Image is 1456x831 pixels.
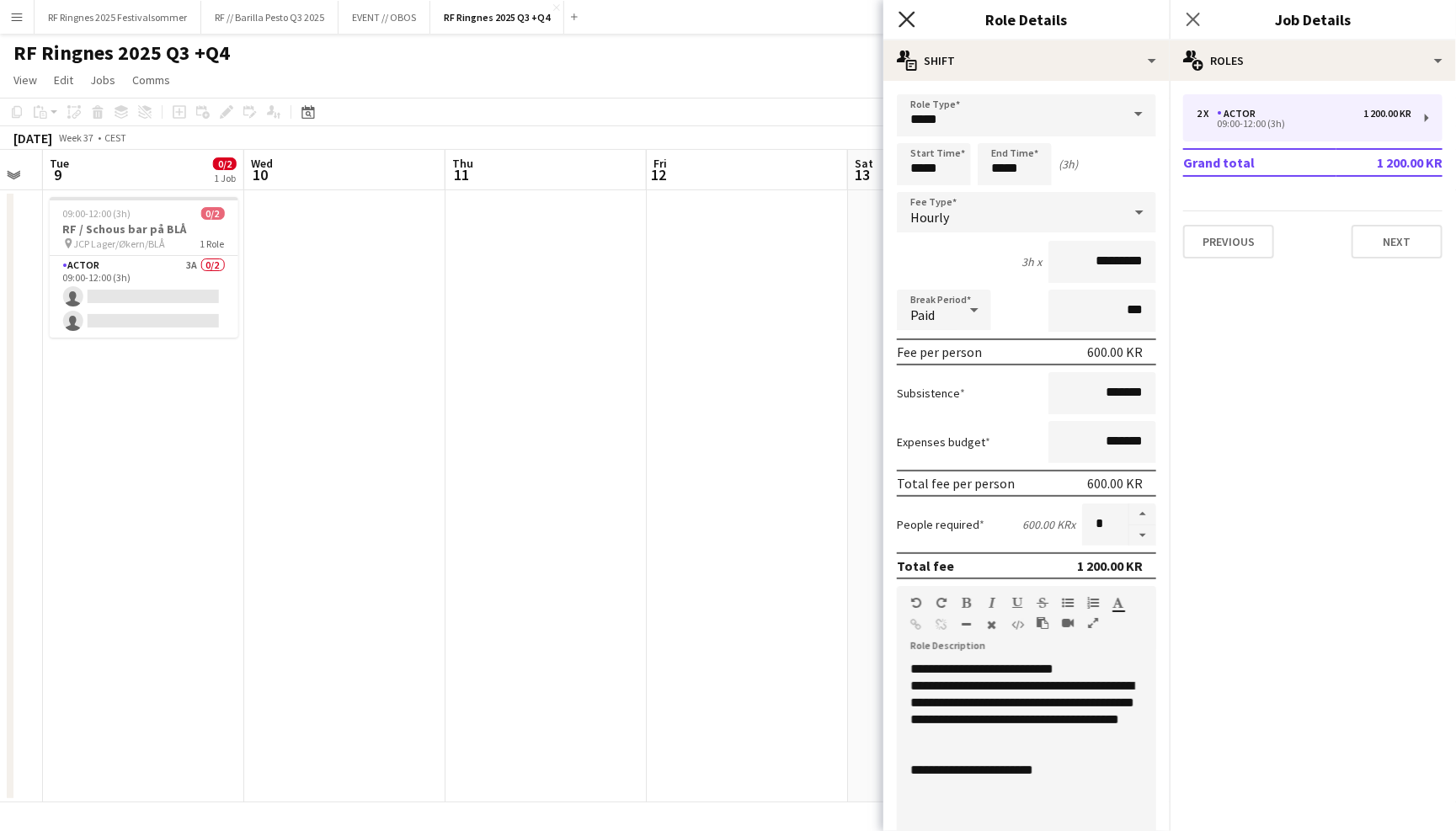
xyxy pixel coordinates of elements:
[897,517,984,532] label: People required
[450,165,473,184] span: 11
[1183,225,1274,258] button: Previous
[897,475,1015,492] div: Total fee per person
[1352,225,1443,258] button: Next
[961,596,973,610] button: Bold
[1217,108,1262,120] div: Actor
[883,8,1170,30] h3: Role Details
[651,165,667,184] span: 12
[339,1,430,34] button: EVENT // OBOS
[653,156,667,171] span: Fri
[910,596,922,610] button: Undo
[50,156,69,171] span: Tue
[1087,616,1099,630] button: Fullscreen
[1363,108,1411,120] div: 1 200.00 KR
[897,434,990,450] label: Expenses budget
[1129,503,1156,525] button: Increase
[74,237,166,250] span: JCP Lager/Økern/BLÅ
[1197,108,1217,120] div: 2 x
[201,207,225,220] span: 0/2
[1183,149,1336,176] td: Grand total
[897,344,982,360] div: Fee per person
[1087,475,1143,492] div: 600.00 KR
[125,69,177,91] a: Comms
[104,131,126,144] div: CEST
[910,209,949,226] span: Hourly
[213,157,237,170] span: 0/2
[452,156,473,171] span: Thu
[50,256,238,338] app-card-role: Actor3A0/209:00-12:00 (3h)
[936,596,947,610] button: Redo
[1021,254,1042,269] div: 3h x
[47,69,80,91] a: Edit
[56,131,98,144] span: Week 37
[1062,596,1074,610] button: Unordered List
[50,221,238,237] h3: RF / Schous bar på BLÅ
[852,165,873,184] span: 13
[1037,596,1048,610] button: Strikethrough
[50,197,238,338] app-job-card: 09:00-12:00 (3h)0/2RF / Schous bar på BLÅ JCP Lager/Økern/BLÅ1 RoleActor3A0/209:00-12:00 (3h)
[1170,8,1456,30] h3: Job Details
[883,40,1170,81] div: Shift
[251,156,273,171] span: Wed
[83,69,122,91] a: Jobs
[13,72,37,88] span: View
[47,165,69,184] span: 9
[63,207,131,220] span: 09:00-12:00 (3h)
[430,1,564,34] button: RF Ringnes 2025 Q3 +Q4
[897,557,954,574] div: Total fee
[897,386,965,401] label: Subsistence
[910,306,935,323] span: Paid
[1077,557,1143,574] div: 1 200.00 KR
[35,1,201,34] button: RF Ringnes 2025 Festivalsommer
[201,1,339,34] button: RF // Barilla Pesto Q3 2025
[1170,40,1456,81] div: Roles
[13,130,52,146] div: [DATE]
[132,72,170,88] span: Comms
[1011,596,1023,610] button: Underline
[986,618,998,631] button: Clear Formatting
[1059,157,1078,172] div: (3h)
[1022,517,1075,532] div: 600.00 KR x
[1112,596,1124,610] button: Text Color
[54,72,73,88] span: Edit
[1087,344,1143,360] div: 600.00 KR
[248,165,273,184] span: 10
[7,69,44,91] a: View
[1336,149,1443,176] td: 1 200.00 KR
[214,172,236,184] div: 1 Job
[200,237,225,250] span: 1 Role
[13,40,230,66] h1: RF Ringnes 2025 Q3 +Q4
[1011,618,1023,631] button: HTML Code
[986,596,998,610] button: Italic
[1037,616,1048,630] button: Paste as plain text
[1129,525,1156,546] button: Decrease
[855,156,873,171] span: Sat
[961,618,973,631] button: Horizontal Line
[1087,596,1099,610] button: Ordered List
[1197,120,1411,128] div: 09:00-12:00 (3h)
[90,72,115,88] span: Jobs
[1062,616,1074,630] button: Insert video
